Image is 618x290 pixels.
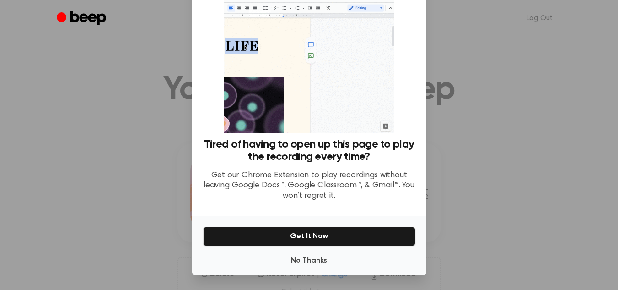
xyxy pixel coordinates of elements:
button: No Thanks [203,252,415,270]
a: Beep [57,10,108,27]
p: Get our Chrome Extension to play recordings without leaving Google Docs™, Google Classroom™, & Gm... [203,170,415,202]
a: Log Out [517,7,562,29]
h3: Tired of having to open up this page to play the recording every time? [203,138,415,163]
button: Get It Now [203,227,415,246]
